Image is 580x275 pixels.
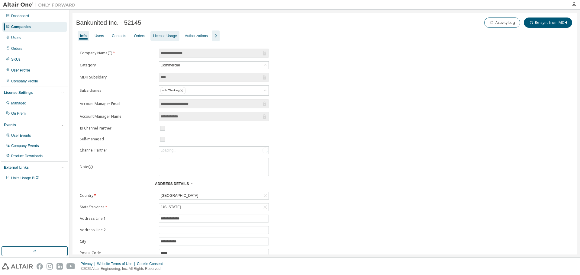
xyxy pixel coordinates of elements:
[11,79,38,84] div: Company Profile
[159,62,181,69] div: Commercial
[95,34,104,38] div: Users
[134,34,145,38] div: Orders
[81,266,166,271] p: © 2025 Altair Engineering, Inc. All Rights Reserved.
[80,75,155,80] label: MDH Subsidary
[4,90,33,95] div: License Settings
[159,86,269,95] div: solidThinking
[80,137,155,142] label: Self-managed
[11,35,21,40] div: Users
[160,87,186,94] div: solidThinking
[88,165,93,169] button: information
[11,111,26,116] div: On Prem
[80,205,155,209] label: State/Province
[80,164,88,169] label: Note
[3,2,79,8] img: Altair One
[80,126,155,131] label: Is Channel Partner
[76,19,141,26] span: Bankunited Inc. - 52145
[80,216,155,221] label: Address Line 1
[159,147,269,154] div: Loading...
[80,228,155,232] label: Address Line 2
[56,263,63,270] img: linkedin.svg
[81,261,97,266] div: Privacy
[155,182,189,186] span: Address Details
[160,148,176,153] div: Loading...
[108,51,112,56] button: information
[80,34,87,38] div: Info
[484,18,520,28] button: Activity Log
[185,34,208,38] div: Authorizations
[80,88,155,93] label: Subsidiaries
[159,192,199,199] div: [GEOGRAPHIC_DATA]
[97,261,137,266] div: Website Terms of Use
[80,251,155,255] label: Postal Code
[153,34,177,38] div: License Usage
[80,101,155,106] label: Account Manager Email
[80,239,155,244] label: City
[11,46,22,51] div: Orders
[37,263,43,270] img: facebook.svg
[11,133,31,138] div: User Events
[11,154,43,158] div: Product Downloads
[80,193,155,198] label: Country
[4,165,29,170] div: External Links
[80,51,155,56] label: Company Name
[159,204,182,210] div: [US_STATE]
[80,148,155,153] label: Channel Partner
[159,203,269,211] div: [US_STATE]
[80,114,155,119] label: Account Manager Name
[159,62,269,69] div: Commercial
[11,24,31,29] div: Companies
[80,63,155,68] label: Category
[112,34,126,38] div: Contacts
[2,263,33,270] img: altair_logo.svg
[524,18,572,28] button: Re-sync from MDH
[11,14,29,18] div: Dashboard
[137,261,166,266] div: Cookie Consent
[47,263,53,270] img: instagram.svg
[159,192,269,199] div: [GEOGRAPHIC_DATA]
[11,68,30,73] div: User Profile
[11,101,26,106] div: Managed
[11,143,39,148] div: Company Events
[11,57,21,62] div: SKUs
[11,176,39,180] span: Units Usage BI
[66,263,75,270] img: youtube.svg
[4,123,16,127] div: Events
